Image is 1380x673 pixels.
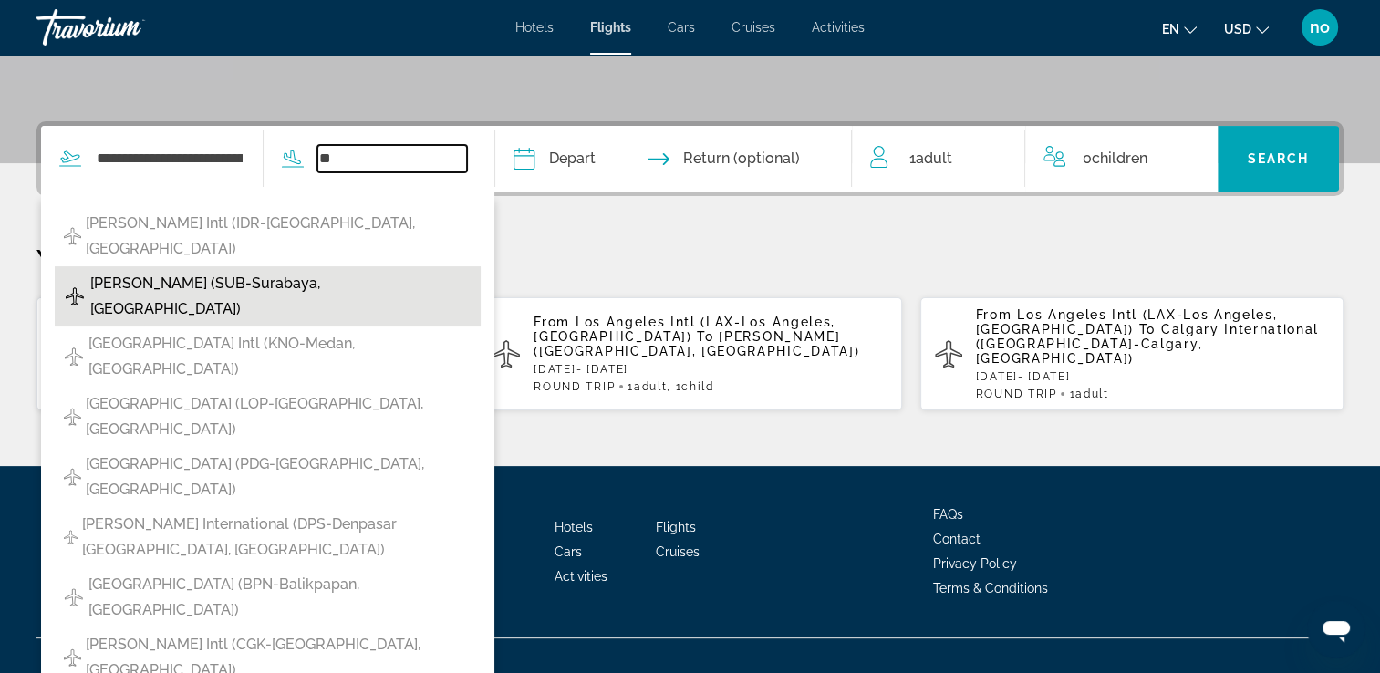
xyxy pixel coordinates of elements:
[55,567,481,627] button: [GEOGRAPHIC_DATA] (BPN-Balikpapan, [GEOGRAPHIC_DATA])
[933,581,1048,595] a: Terms & Conditions
[555,520,593,534] a: Hotels
[648,126,800,192] button: Return date
[1139,322,1156,336] span: To
[933,507,963,522] a: FAQs
[1296,8,1344,47] button: User Menu
[812,20,865,35] a: Activities
[1082,146,1147,171] span: 0
[1247,151,1309,166] span: Search
[478,296,901,411] button: From Los Angeles Intl (LAX-Los Angeles, [GEOGRAPHIC_DATA]) To [PERSON_NAME] ([GEOGRAPHIC_DATA], [...
[534,315,835,344] span: Los Angeles Intl (LAX-Los Angeles, [GEOGRAPHIC_DATA])
[86,391,472,442] span: [GEOGRAPHIC_DATA] (LOP-[GEOGRAPHIC_DATA], [GEOGRAPHIC_DATA])
[555,569,607,584] a: Activities
[656,520,696,534] a: Flights
[515,20,554,35] a: Hotels
[555,544,582,559] a: Cars
[82,512,472,563] span: [PERSON_NAME] International (DPS-Denpasar [GEOGRAPHIC_DATA], [GEOGRAPHIC_DATA])
[908,146,951,171] span: 1
[1307,600,1365,658] iframe: Button to launch messaging window
[634,380,667,393] span: Adult
[534,329,859,358] span: [PERSON_NAME] ([GEOGRAPHIC_DATA], [GEOGRAPHIC_DATA])
[514,126,596,192] button: Depart date
[1091,150,1147,167] span: Children
[732,20,775,35] a: Cruises
[1162,16,1197,42] button: Change language
[86,211,472,262] span: [PERSON_NAME] Intl (IDR-[GEOGRAPHIC_DATA], [GEOGRAPHIC_DATA])
[90,271,472,322] span: [PERSON_NAME] (SUB-Surabaya, [GEOGRAPHIC_DATA])
[534,363,887,376] p: [DATE] - [DATE]
[88,572,472,623] span: [GEOGRAPHIC_DATA] (BPN-Balikpapan, [GEOGRAPHIC_DATA])
[668,20,695,35] a: Cars
[1218,126,1339,192] button: Search
[55,266,481,326] button: [PERSON_NAME] (SUB-Surabaya, [GEOGRAPHIC_DATA])
[852,126,1217,192] button: Travelers: 1 adult, 0 children
[976,388,1057,400] span: ROUND TRIP
[1310,18,1330,36] span: no
[36,242,1344,278] p: Your Recent Searches
[534,315,570,329] span: From
[55,387,481,447] button: [GEOGRAPHIC_DATA] (LOP-[GEOGRAPHIC_DATA], [GEOGRAPHIC_DATA])
[933,532,981,546] a: Contact
[1224,22,1251,36] span: USD
[976,370,1329,383] p: [DATE] - [DATE]
[55,326,481,387] button: [GEOGRAPHIC_DATA] Intl (KNO-Medan, [GEOGRAPHIC_DATA])
[55,507,481,567] button: [PERSON_NAME] International (DPS-Denpasar [GEOGRAPHIC_DATA], [GEOGRAPHIC_DATA])
[36,296,460,411] button: From Los Angeles Intl (LAX-Los Angeles, [GEOGRAPHIC_DATA]) To Honolulu Intl (HNL-[GEOGRAPHIC_DATA...
[1075,388,1108,400] span: Adult
[1224,16,1269,42] button: Change currency
[534,380,615,393] span: ROUND TRIP
[41,126,1339,192] div: Search widget
[683,146,800,171] span: Return (optional)
[88,331,472,382] span: [GEOGRAPHIC_DATA] Intl (KNO-Medan, [GEOGRAPHIC_DATA])
[86,451,472,502] span: [GEOGRAPHIC_DATA] (PDG-[GEOGRAPHIC_DATA], [GEOGRAPHIC_DATA])
[697,329,713,344] span: To
[681,380,713,393] span: Child
[976,307,1278,336] span: Los Angeles Intl (LAX-Los Angeles, [GEOGRAPHIC_DATA])
[915,150,951,167] span: Adult
[920,296,1344,411] button: From Los Angeles Intl (LAX-Los Angeles, [GEOGRAPHIC_DATA]) To Calgary International ([GEOGRAPHIC_...
[976,322,1319,366] span: Calgary International ([GEOGRAPHIC_DATA]-Calgary, [GEOGRAPHIC_DATA])
[1162,22,1179,36] span: en
[1069,388,1108,400] span: 1
[976,307,1012,322] span: From
[933,556,1017,571] a: Privacy Policy
[590,20,631,35] a: Flights
[667,380,713,393] span: , 1
[628,380,667,393] span: 1
[55,206,481,266] button: [PERSON_NAME] Intl (IDR-[GEOGRAPHIC_DATA], [GEOGRAPHIC_DATA])
[656,544,700,559] a: Cruises
[55,447,481,507] button: [GEOGRAPHIC_DATA] (PDG-[GEOGRAPHIC_DATA], [GEOGRAPHIC_DATA])
[36,4,219,51] a: Travorium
